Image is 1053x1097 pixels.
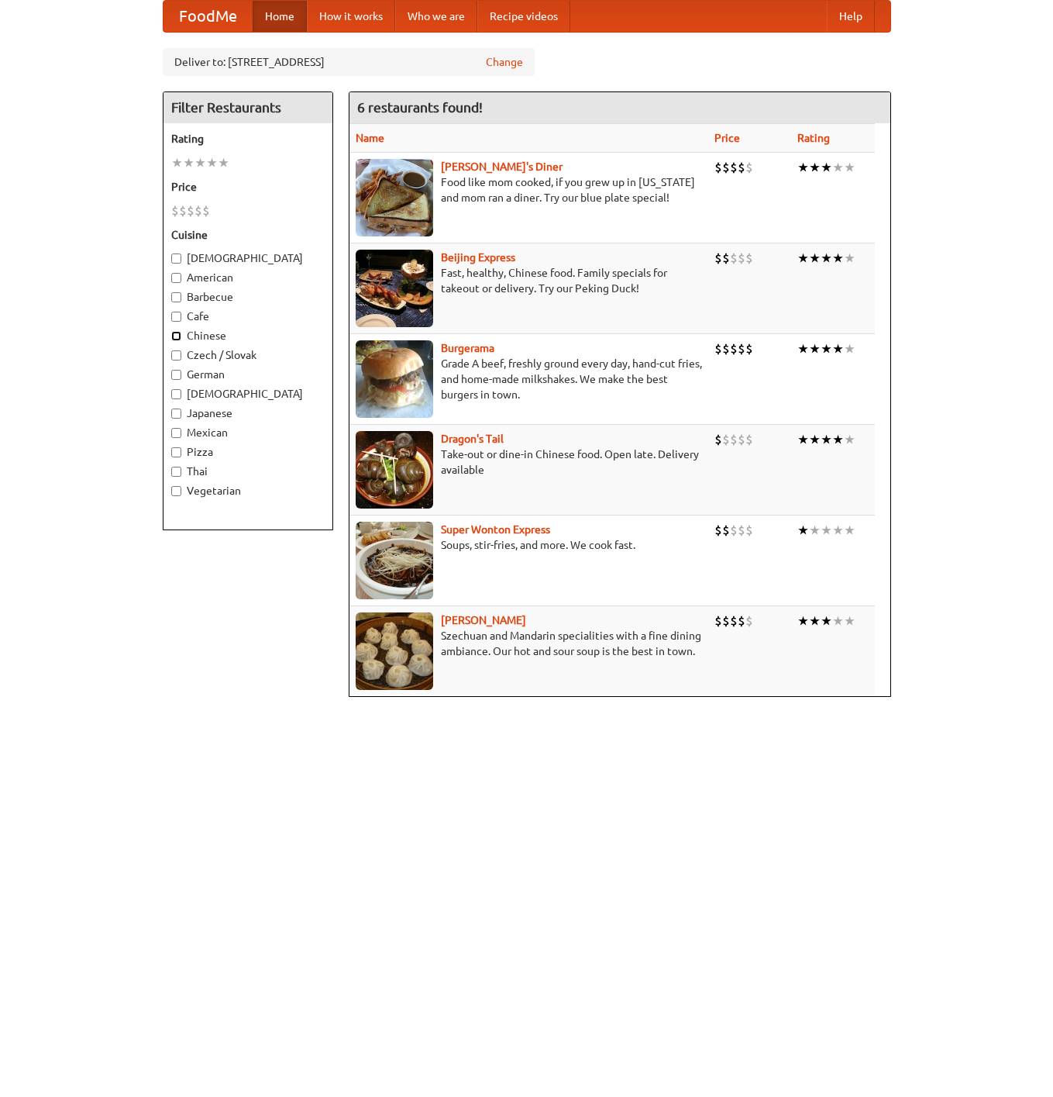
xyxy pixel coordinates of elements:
[356,431,433,509] img: dragon.jpg
[307,1,395,32] a: How it works
[714,250,722,267] li: $
[356,612,433,690] img: shandong.jpg
[356,159,433,236] img: sallys.jpg
[441,614,526,626] a: [PERSON_NAME]
[441,433,504,445] b: Dragon's Tail
[730,250,738,267] li: $
[218,154,229,171] li: ★
[832,250,844,267] li: ★
[832,340,844,357] li: ★
[797,431,809,448] li: ★
[171,254,181,264] input: [DEMOGRAPHIC_DATA]
[356,628,702,659] p: Szechuan and Mandarin specialities with a fine dining ambiance. Our hot and sour soup is the best...
[832,522,844,539] li: ★
[714,522,722,539] li: $
[844,340,855,357] li: ★
[171,447,181,457] input: Pizza
[194,202,202,219] li: $
[395,1,477,32] a: Who we are
[171,289,325,305] label: Barbecue
[163,92,332,123] h4: Filter Restaurants
[844,522,855,539] li: ★
[738,159,745,176] li: $
[202,202,210,219] li: $
[171,405,325,421] label: Japanese
[821,522,832,539] li: ★
[356,447,702,478] p: Take-out or dine-in Chinese food. Open late. Delivery available
[797,250,809,267] li: ★
[738,522,745,539] li: $
[441,251,515,264] a: Beijing Express
[738,431,745,448] li: $
[171,273,181,283] input: American
[356,132,384,144] a: Name
[356,356,702,402] p: Grade A beef, freshly ground every day, hand-cut fries, and home-made milkshakes. We make the bes...
[171,227,325,243] h5: Cuisine
[206,154,218,171] li: ★
[357,100,483,115] ng-pluralize: 6 restaurants found!
[441,160,563,173] b: [PERSON_NAME]'s Diner
[821,612,832,630] li: ★
[171,250,325,266] label: [DEMOGRAPHIC_DATA]
[171,154,183,171] li: ★
[163,48,535,76] div: Deliver to: [STREET_ADDRESS]
[187,202,194,219] li: $
[356,250,433,327] img: beijing.jpg
[745,250,753,267] li: $
[171,467,181,477] input: Thai
[722,612,730,630] li: $
[730,431,738,448] li: $
[714,340,722,357] li: $
[797,159,809,176] li: ★
[171,202,179,219] li: $
[844,431,855,448] li: ★
[821,250,832,267] li: ★
[738,612,745,630] li: $
[797,340,809,357] li: ★
[827,1,875,32] a: Help
[356,174,702,205] p: Food like mom cooked, if you grew up in [US_STATE] and mom ran a diner. Try our blue plate special!
[356,537,702,553] p: Soups, stir-fries, and more. We cook fast.
[821,431,832,448] li: ★
[179,202,187,219] li: $
[253,1,307,32] a: Home
[832,431,844,448] li: ★
[809,159,821,176] li: ★
[738,340,745,357] li: $
[171,409,181,419] input: Japanese
[441,342,494,354] a: Burgerama
[832,612,844,630] li: ★
[356,265,702,296] p: Fast, healthy, Chinese food. Family specials for takeout or delivery. Try our Peking Duck!
[441,523,550,536] a: Super Wonton Express
[163,1,253,32] a: FoodMe
[171,309,325,324] label: Cafe
[844,612,855,630] li: ★
[171,179,325,195] h5: Price
[486,54,523,70] a: Change
[171,464,325,479] label: Thai
[745,522,753,539] li: $
[844,159,855,176] li: ★
[171,389,181,399] input: [DEMOGRAPHIC_DATA]
[171,292,181,302] input: Barbecue
[183,154,194,171] li: ★
[714,431,722,448] li: $
[171,425,325,440] label: Mexican
[171,331,181,341] input: Chinese
[745,612,753,630] li: $
[821,340,832,357] li: ★
[722,340,730,357] li: $
[171,312,181,322] input: Cafe
[171,367,325,382] label: German
[171,347,325,363] label: Czech / Slovak
[171,486,181,496] input: Vegetarian
[738,250,745,267] li: $
[809,522,821,539] li: ★
[844,250,855,267] li: ★
[745,431,753,448] li: $
[745,340,753,357] li: $
[171,270,325,285] label: American
[797,132,830,144] a: Rating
